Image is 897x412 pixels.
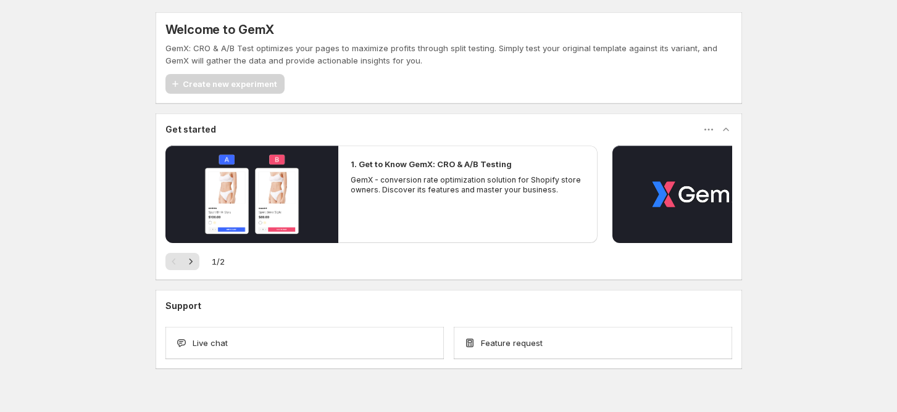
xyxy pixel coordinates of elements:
[481,337,543,349] span: Feature request
[212,255,225,268] span: 1 / 2
[165,123,216,136] h3: Get started
[351,175,585,195] p: GemX - conversion rate optimization solution for Shopify store owners. Discover its features and ...
[165,300,201,312] h3: Support
[165,42,732,67] p: GemX: CRO & A/B Test optimizes your pages to maximize profits through split testing. Simply test ...
[351,158,512,170] h2: 1. Get to Know GemX: CRO & A/B Testing
[193,337,228,349] span: Live chat
[165,22,274,37] h5: Welcome to GemX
